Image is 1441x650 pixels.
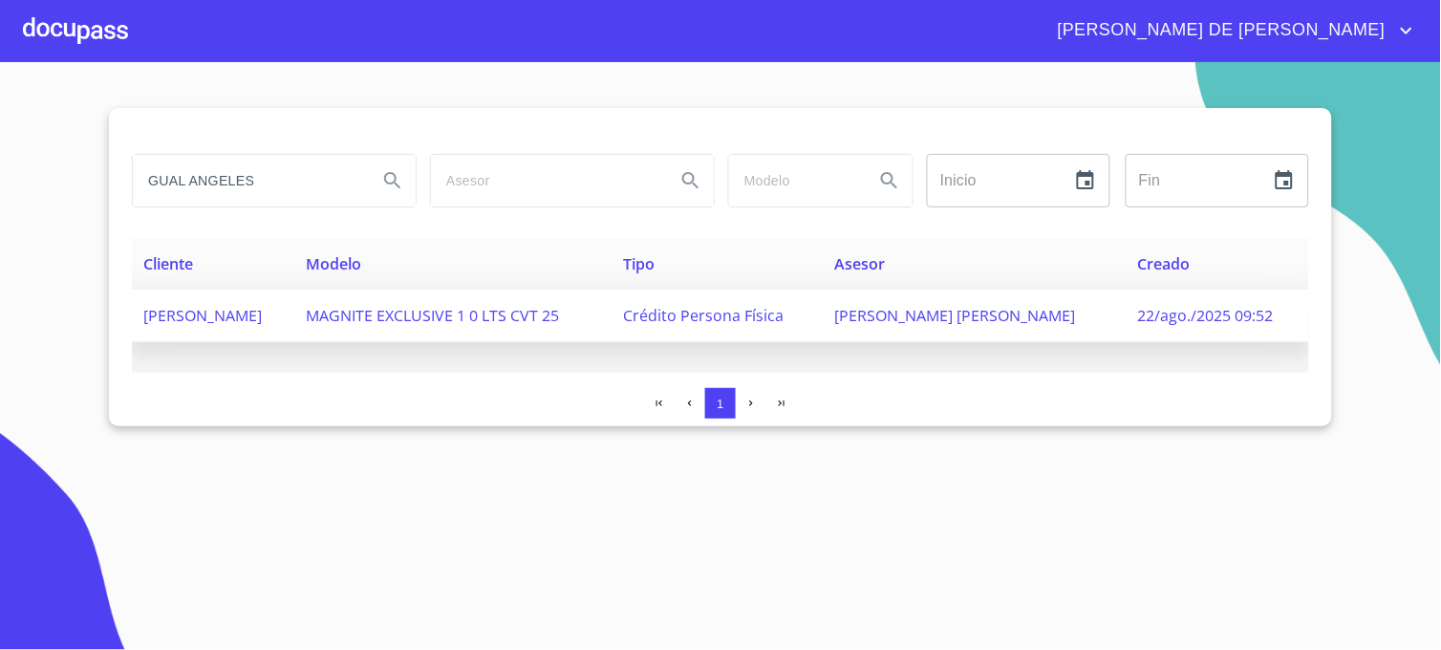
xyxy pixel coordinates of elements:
span: Crédito Persona Física [624,305,785,326]
span: [PERSON_NAME] [143,305,262,326]
span: 1 [717,397,723,411]
input: search [729,155,859,206]
span: Asesor [835,253,886,274]
span: Tipo [624,253,656,274]
span: [PERSON_NAME] [PERSON_NAME] [835,305,1076,326]
button: Search [668,158,714,204]
button: Search [867,158,913,204]
span: [PERSON_NAME] DE [PERSON_NAME] [1043,15,1395,46]
span: 22/ago./2025 09:52 [1138,305,1274,326]
button: 1 [705,388,736,419]
input: search [431,155,660,206]
button: account of current user [1043,15,1418,46]
input: search [133,155,362,206]
span: MAGNITE EXCLUSIVE 1 0 LTS CVT 25 [306,305,559,326]
span: Creado [1138,253,1191,274]
span: Cliente [143,253,193,274]
button: Search [370,158,416,204]
span: Modelo [306,253,361,274]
